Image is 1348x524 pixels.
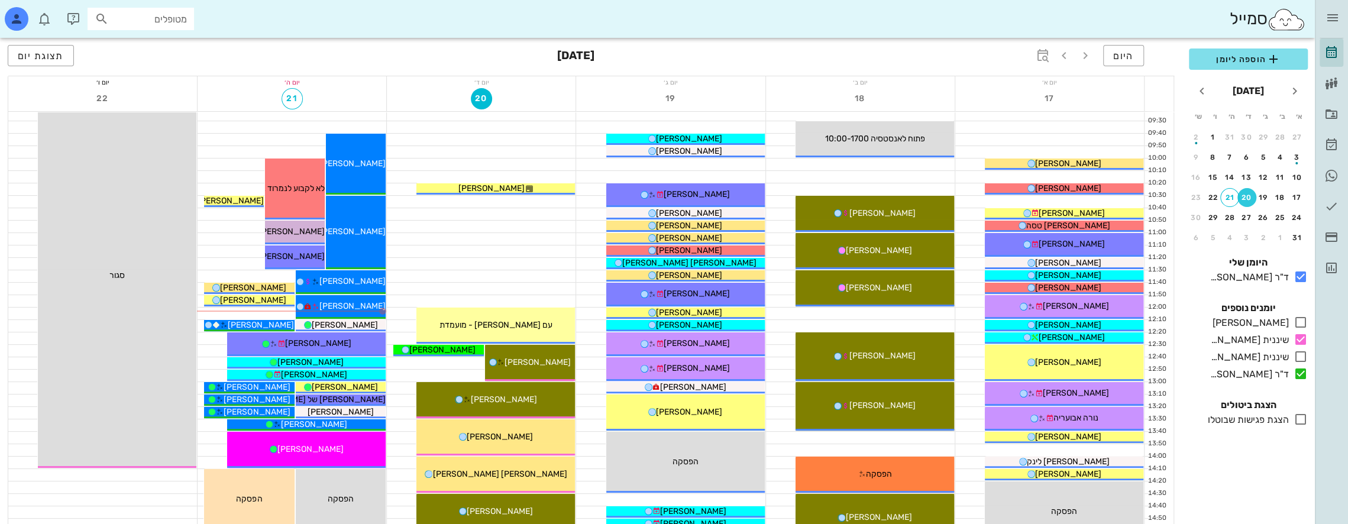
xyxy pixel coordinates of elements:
[865,469,891,479] span: הפסקה
[1288,188,1307,207] button: 17
[1204,188,1223,207] button: 22
[1035,258,1101,268] span: [PERSON_NAME]
[328,494,354,504] span: הפסקה
[825,134,924,144] span: פתוח לאנסטסיה 10:00-1700
[1187,188,1205,207] button: 23
[224,382,290,392] span: [PERSON_NAME]
[1187,153,1205,161] div: 9
[1220,173,1239,182] div: 14
[1145,277,1169,287] div: 11:40
[766,76,955,88] div: יום ב׳
[1039,208,1105,218] span: [PERSON_NAME]
[1145,203,1169,213] div: 10:40
[1039,239,1105,249] span: [PERSON_NAME]
[281,419,347,429] span: [PERSON_NAME]
[1204,208,1223,227] button: 29
[1145,389,1169,399] div: 13:10
[1039,332,1105,342] span: [PERSON_NAME]
[1205,333,1289,347] div: שיננית [PERSON_NAME]
[656,270,722,280] span: [PERSON_NAME]
[849,400,916,410] span: [PERSON_NAME]
[1254,148,1273,167] button: 5
[622,258,757,268] span: [PERSON_NAME] [PERSON_NAME]
[660,506,726,516] span: [PERSON_NAME]
[1271,214,1290,222] div: 25
[1254,128,1273,147] button: 29
[1187,228,1205,247] button: 6
[240,394,386,405] span: [PERSON_NAME] של [PERSON_NAME]
[1145,240,1169,250] div: 11:10
[1204,128,1223,147] button: 1
[1271,234,1290,242] div: 1
[1220,234,1239,242] div: 4
[282,93,302,103] span: 21
[1145,128,1169,138] div: 09:40
[1288,234,1307,242] div: 31
[1288,168,1307,187] button: 10
[1274,106,1289,127] th: ב׳
[1035,270,1101,280] span: [PERSON_NAME]
[1145,253,1169,263] div: 11:20
[471,88,492,109] button: 20
[1145,302,1169,312] div: 12:00
[1224,106,1239,127] th: ה׳
[319,301,386,311] span: [PERSON_NAME]
[1254,228,1273,247] button: 2
[1145,141,1169,151] div: 09:50
[220,295,286,305] span: [PERSON_NAME]
[664,338,730,348] span: [PERSON_NAME]
[1189,301,1308,315] h4: יומנים נוספים
[1254,214,1273,222] div: 26
[1220,153,1239,161] div: 7
[1035,432,1101,442] span: [PERSON_NAME]
[1039,93,1060,103] span: 17
[1271,193,1290,202] div: 18
[1271,173,1290,182] div: 11
[656,134,722,144] span: [PERSON_NAME]
[1039,88,1060,109] button: 17
[1204,228,1223,247] button: 5
[660,88,681,109] button: 19
[1237,128,1256,147] button: 30
[576,76,765,88] div: יום ג׳
[1237,173,1256,182] div: 13
[236,494,262,504] span: הפסקה
[1191,80,1213,102] button: חודש הבא
[432,469,567,479] span: [PERSON_NAME] [PERSON_NAME]
[220,283,286,293] span: [PERSON_NAME]
[1187,168,1205,187] button: 16
[1145,116,1169,126] div: 09:30
[557,45,594,69] h3: [DATE]
[1204,168,1223,187] button: 15
[1254,173,1273,182] div: 12
[1189,255,1308,270] h4: היומן שלי
[1145,166,1169,176] div: 10:10
[664,189,730,199] span: [PERSON_NAME]
[109,270,125,280] span: סגור
[1237,133,1256,141] div: 30
[1035,469,1101,479] span: [PERSON_NAME]
[1145,489,1169,499] div: 14:30
[1145,215,1169,225] div: 10:50
[1145,476,1169,486] div: 14:20
[664,289,730,299] span: [PERSON_NAME]
[1187,128,1205,147] button: 2
[92,93,114,103] span: 22
[1204,214,1223,222] div: 29
[1204,193,1223,202] div: 22
[1035,357,1101,367] span: [PERSON_NAME]
[1237,188,1256,207] button: 20
[1035,183,1101,193] span: [PERSON_NAME]
[1103,45,1144,66] button: היום
[1145,290,1169,300] div: 11:50
[1205,270,1289,284] div: ד"ר [PERSON_NAME]
[1145,426,1169,436] div: 13:40
[656,146,722,156] span: [PERSON_NAME]
[505,357,571,367] span: [PERSON_NAME]
[1237,148,1256,167] button: 6
[228,320,294,330] span: [PERSON_NAME]
[1035,159,1101,169] span: [PERSON_NAME]
[1026,221,1110,231] span: [PERSON_NAME] טסה
[1035,320,1101,330] span: [PERSON_NAME]
[308,407,374,417] span: [PERSON_NAME]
